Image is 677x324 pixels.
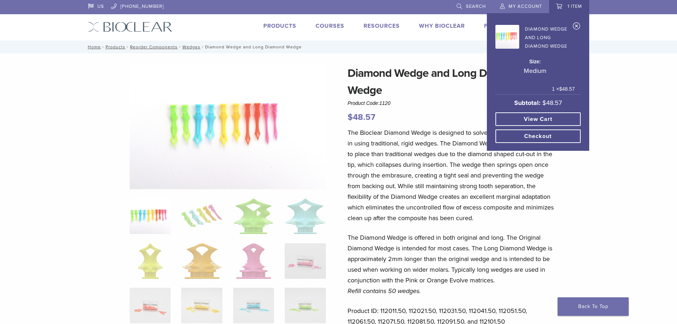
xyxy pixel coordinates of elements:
img: Diamond Wedge and Long Diamond Wedge - Image 10 [181,288,222,323]
span: / [101,45,106,49]
span: Search [466,4,486,9]
a: Reorder Components [130,44,178,49]
span: / [200,45,205,49]
a: Remove Diamond Wedge and Long Diamond Wedge from cart [573,22,580,33]
span: 1 × [552,85,575,93]
span: 1 item [568,4,582,9]
a: Home [86,44,101,49]
a: Back To Top [558,297,629,316]
span: $ [348,112,353,122]
a: Resources [364,22,400,30]
bdi: 48.57 [542,99,562,107]
span: $ [559,86,562,92]
a: Why Bioclear [419,22,465,30]
img: DSC_0187_v3-1920x1218-1.png [130,65,326,189]
img: Diamond Wedge and Long Diamond Wedge - Image 6 [182,243,222,279]
img: Diamond Wedge and Long Diamond Wedge - Image 2 [181,198,222,234]
a: Courses [316,22,344,30]
a: Products [106,44,125,49]
p: Medium [495,65,575,76]
p: The Bioclear Diamond Wedge is designed to solve many of the difficulties in using traditional, ri... [348,127,557,223]
a: Checkout [495,129,581,143]
img: Diamond Wedge and Long Diamond Wedge - Image 7 [236,243,271,279]
span: My Account [509,4,542,9]
bdi: 48.57 [348,112,375,122]
img: Diamond Wedge and Long Diamond Wedge - Image 12 [285,288,326,323]
img: Bioclear [88,22,172,32]
img: Diamond Wedge and Long Diamond Wedge - Image 4 [285,198,326,234]
a: Diamond Wedge and Long Diamond Wedge [495,23,575,51]
a: Wedges [182,44,200,49]
span: 1120 [380,100,391,106]
dt: Size: [495,58,575,65]
span: Product Code: [348,100,391,106]
a: View cart [495,112,581,126]
img: Diamond Wedge and Long Diamond Wedge - Image 11 [233,288,274,323]
span: / [178,45,182,49]
bdi: 48.57 [559,86,575,92]
img: Diamond Wedge and Long Diamond Wedge - Image 5 [138,243,163,279]
img: Diamond Wedge and Long Diamond Wedge - Image 8 [285,243,326,279]
p: The Diamond Wedge is offered in both original and long. The Original Diamond Wedge is intended fo... [348,232,557,296]
a: Find A Doctor [484,22,531,30]
strong: Subtotal: [514,99,541,107]
img: Diamond Wedge and Long Diamond Wedge - Image 9 [130,288,171,323]
h1: Diamond Wedge and Long Diamond Wedge [348,65,557,99]
span: / [125,45,130,49]
nav: Diamond Wedge and Long Diamond Wedge [83,41,595,53]
img: Diamond Wedge and Long Diamond Wedge [495,25,519,49]
span: $ [542,99,546,107]
img: DSC_0187_v3-1920x1218-1-324x324.png [130,198,171,234]
img: Diamond Wedge and Long Diamond Wedge - Image 3 [233,198,274,234]
a: Products [263,22,296,30]
em: Refill contains 50 wedges. [348,287,421,295]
